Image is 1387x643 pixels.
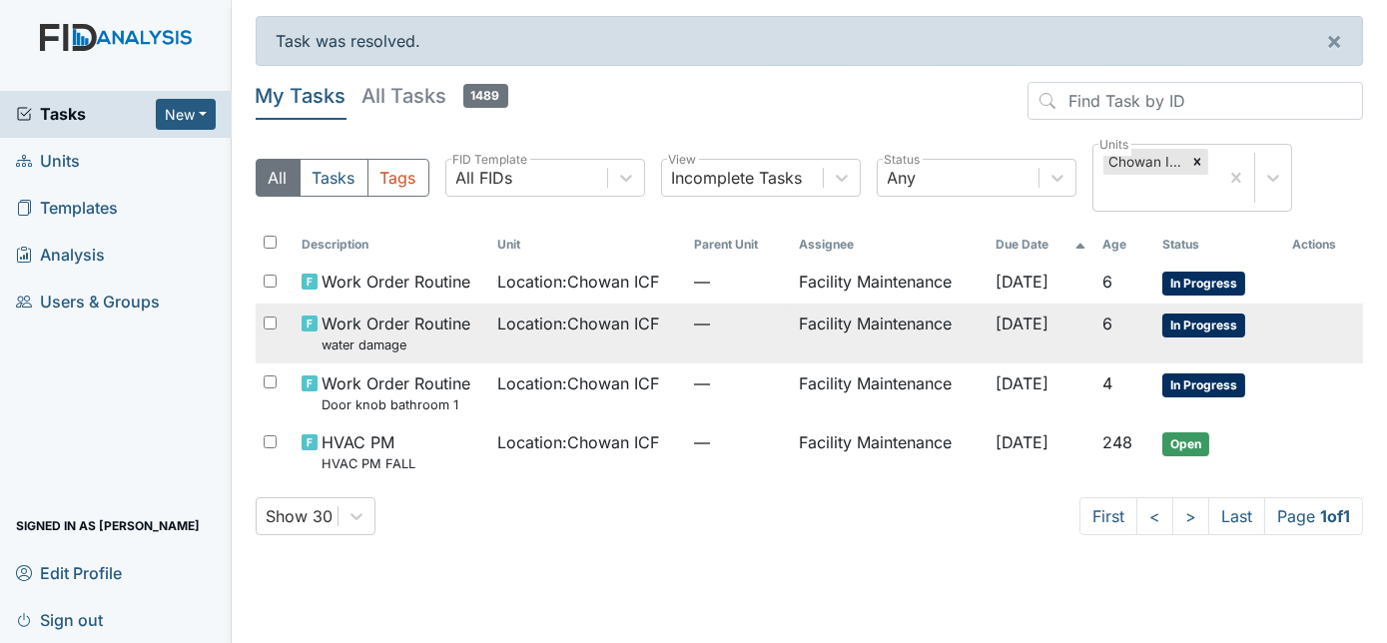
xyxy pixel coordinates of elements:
input: Toggle All Rows Selected [264,236,277,249]
span: Page [1264,497,1363,535]
a: First [1079,497,1137,535]
span: In Progress [1162,314,1245,337]
button: New [156,99,216,130]
span: — [694,371,783,395]
span: Users & Groups [16,287,160,318]
a: > [1172,497,1209,535]
span: Open [1162,432,1209,456]
span: Work Order Routine water damage [322,312,470,354]
span: 248 [1102,432,1132,452]
strong: 1 of 1 [1320,506,1350,526]
span: Units [16,146,80,177]
span: [DATE] [996,272,1048,292]
span: 1489 [463,84,508,108]
th: Toggle SortBy [490,228,687,262]
span: Location : Chowan ICF [498,312,660,335]
td: Facility Maintenance [791,363,988,422]
td: Facility Maintenance [791,422,988,481]
button: Tasks [300,159,368,197]
th: Actions [1284,228,1363,262]
td: Facility Maintenance [791,304,988,362]
th: Toggle SortBy [1094,228,1154,262]
div: Any [888,166,917,190]
h5: All Tasks [362,82,508,110]
nav: task-pagination [1079,497,1363,535]
span: 6 [1102,272,1112,292]
span: [DATE] [996,314,1048,333]
span: [DATE] [996,432,1048,452]
span: — [694,312,783,335]
span: Work Order Routine Door knob bathroom 1 [322,371,470,414]
span: Location : Chowan ICF [498,371,660,395]
span: HVAC PM HVAC PM FALL [322,430,415,473]
span: × [1326,26,1342,55]
span: Analysis [16,240,105,271]
div: All FIDs [456,166,513,190]
small: Door knob bathroom 1 [322,395,470,414]
div: Incomplete Tasks [672,166,803,190]
div: Show 30 [267,504,334,528]
th: Assignee [791,228,988,262]
span: Location : Chowan ICF [498,430,660,454]
span: Templates [16,193,118,224]
th: Toggle SortBy [294,228,490,262]
span: Signed in as [PERSON_NAME] [16,510,200,541]
div: Task was resolved. [256,16,1364,66]
span: [DATE] [996,373,1048,393]
td: Facility Maintenance [791,262,988,304]
span: — [694,430,783,454]
span: Sign out [16,604,103,635]
th: Toggle SortBy [1154,228,1284,262]
small: water damage [322,335,470,354]
th: Toggle SortBy [686,228,791,262]
span: In Progress [1162,373,1245,397]
div: Chowan ICF [1103,149,1186,175]
span: Work Order Routine [322,270,470,294]
button: Tags [367,159,429,197]
a: < [1136,497,1173,535]
th: Toggle SortBy [988,228,1093,262]
input: Find Task by ID [1028,82,1363,120]
h5: My Tasks [256,82,347,110]
button: All [256,159,301,197]
span: In Progress [1162,272,1245,296]
span: 6 [1102,314,1112,333]
button: × [1306,17,1362,65]
small: HVAC PM FALL [322,454,415,473]
div: Type filter [256,159,429,197]
a: Tasks [16,102,156,126]
span: 4 [1102,373,1112,393]
span: — [694,270,783,294]
span: Edit Profile [16,557,122,588]
a: Last [1208,497,1265,535]
span: Location : Chowan ICF [498,270,660,294]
